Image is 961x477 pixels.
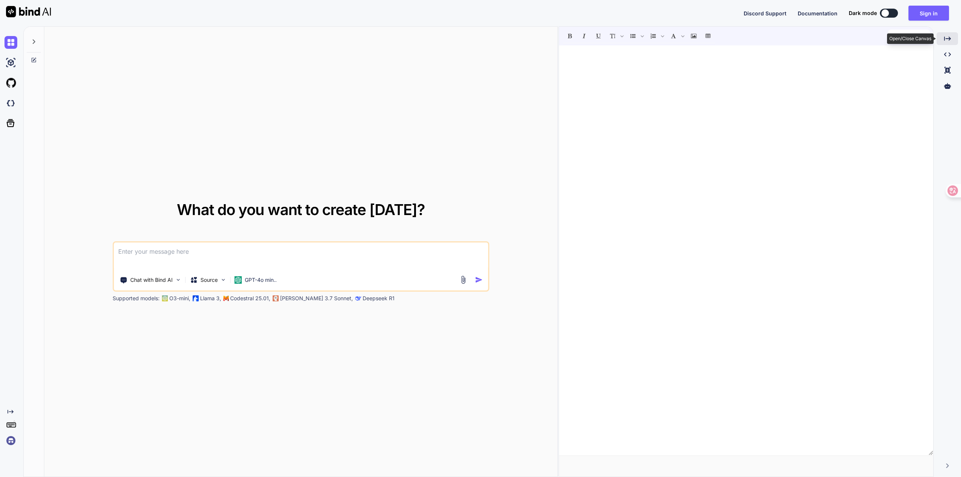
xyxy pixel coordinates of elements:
p: Codestral 25.01, [230,295,270,302]
span: Insert Ordered List [646,30,666,42]
div: Open/Close Canvas [887,33,934,44]
img: signin [5,434,17,447]
p: Source [200,276,218,284]
button: Documentation [798,9,837,17]
p: GPT-4o min.. [245,276,277,284]
span: Font family [667,30,686,42]
img: claude [355,295,361,301]
img: Pick Models [220,277,226,283]
img: GPT-4o mini [234,276,242,284]
img: ai-studio [5,56,17,69]
span: Dark mode [849,9,877,17]
span: Italic [577,30,591,42]
img: Llama2 [193,295,199,301]
span: Insert table [701,30,715,42]
span: Bold [563,30,577,42]
span: Insert Image [687,30,700,42]
span: Documentation [798,10,837,17]
span: Underline [592,30,605,42]
img: attachment [459,275,467,284]
img: GPT-4 [162,295,168,301]
img: icon [475,276,483,284]
p: Supported models: [113,295,160,302]
span: Insert Unordered List [626,30,646,42]
img: Pick Tools [175,277,181,283]
img: chat [5,36,17,49]
span: Discord Support [744,10,786,17]
p: O3-mini, [169,295,190,302]
img: githubLight [5,77,17,89]
p: Deepseek R1 [363,295,395,302]
img: darkCloudIdeIcon [5,97,17,110]
p: Chat with Bind AI [130,276,173,284]
img: claude [273,295,279,301]
img: Bind AI [6,6,51,17]
button: Sign in [908,6,949,21]
span: Font size [606,30,625,42]
p: Llama 3, [200,295,221,302]
img: Mistral-AI [223,296,229,301]
p: Copy [901,33,914,40]
p: [PERSON_NAME] 3.7 Sonnet, [280,295,353,302]
span: What do you want to create [DATE]? [177,200,425,219]
button: Discord Support [744,9,786,17]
